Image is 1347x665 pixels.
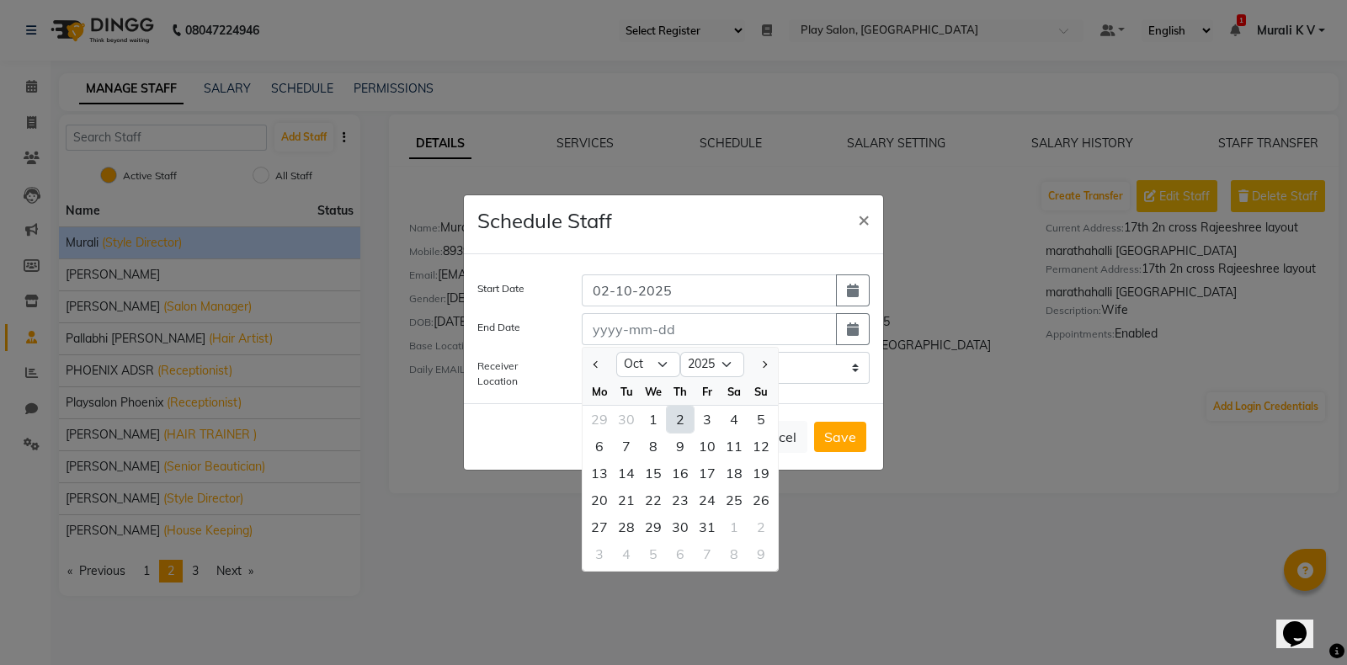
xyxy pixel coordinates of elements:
[613,513,640,540] div: Tuesday, October 28, 2025
[748,433,775,460] div: 12
[748,540,775,567] div: Sunday, November 9, 2025
[694,406,721,433] div: Friday, October 3, 2025
[640,406,667,433] div: 1
[586,433,613,460] div: 6
[858,206,870,231] span: ×
[477,209,612,233] h4: Schedule Staff
[694,513,721,540] div: Friday, October 31, 2025
[640,460,667,487] div: 15
[586,487,613,513] div: Monday, October 20, 2025
[586,460,613,487] div: Monday, October 13, 2025
[613,460,640,487] div: Tuesday, October 14, 2025
[721,433,748,460] div: 11
[586,433,613,460] div: Monday, October 6, 2025
[586,460,613,487] div: 13
[748,406,775,433] div: Sunday, October 5, 2025
[721,460,748,487] div: Saturday, October 18, 2025
[613,378,640,405] div: Tu
[667,433,694,460] div: 9
[586,406,613,433] div: Monday, September 29, 2025
[748,433,775,460] div: Sunday, October 12, 2025
[667,378,694,405] div: Th
[721,487,748,513] div: 25
[640,433,667,460] div: 8
[640,513,667,540] div: 29
[680,352,744,377] select: Select year
[748,460,775,487] div: Sunday, October 19, 2025
[694,460,721,487] div: 17
[748,460,775,487] div: 19
[814,422,866,452] button: Save
[694,433,721,460] div: 10
[721,513,748,540] div: Saturday, November 1, 2025
[748,487,775,513] div: Sunday, October 26, 2025
[613,540,640,567] div: Tuesday, November 4, 2025
[640,513,667,540] div: Wednesday, October 29, 2025
[748,406,775,433] div: 5
[640,460,667,487] div: Wednesday, October 15, 2025
[613,540,640,567] div: 4
[613,406,640,433] div: Tuesday, September 30, 2025
[477,359,556,389] label: Receiver Location
[477,320,520,335] label: End Date
[640,487,667,513] div: 22
[844,195,883,242] button: Close
[667,487,694,513] div: Thursday, October 23, 2025
[748,513,775,540] div: Sunday, November 2, 2025
[667,540,694,567] div: 6
[613,513,640,540] div: 28
[667,513,694,540] div: Thursday, October 30, 2025
[694,487,721,513] div: 24
[667,487,694,513] div: 23
[616,352,680,377] select: Select month
[721,378,748,405] div: Sa
[694,378,721,405] div: Fr
[748,540,775,567] div: 9
[721,540,748,567] div: Saturday, November 8, 2025
[694,540,721,567] div: 7
[721,433,748,460] div: Saturday, October 11, 2025
[721,513,748,540] div: 1
[640,540,667,567] div: Wednesday, November 5, 2025
[748,513,775,540] div: 2
[757,351,771,378] button: Next month
[477,281,524,296] label: Start Date
[640,487,667,513] div: Wednesday, October 22, 2025
[640,540,667,567] div: 5
[721,406,748,433] div: 4
[694,460,721,487] div: Friday, October 17, 2025
[613,487,640,513] div: 21
[582,274,837,306] input: yyyy-mm-dd
[721,540,748,567] div: 8
[586,487,613,513] div: 20
[694,487,721,513] div: Friday, October 24, 2025
[589,351,604,378] button: Previous month
[667,540,694,567] div: Thursday, November 6, 2025
[582,313,837,345] input: yyyy-mm-dd
[586,540,613,567] div: 3
[694,433,721,460] div: Friday, October 10, 2025
[640,378,667,405] div: We
[667,460,694,487] div: Thursday, October 16, 2025
[667,460,694,487] div: 16
[613,433,640,460] div: Tuesday, October 7, 2025
[694,540,721,567] div: Friday, November 7, 2025
[748,487,775,513] div: 26
[694,406,721,433] div: 3
[640,433,667,460] div: Wednesday, October 8, 2025
[667,433,694,460] div: Thursday, October 9, 2025
[721,406,748,433] div: Saturday, October 4, 2025
[586,540,613,567] div: Monday, November 3, 2025
[613,487,640,513] div: Tuesday, October 21, 2025
[586,406,613,433] div: 29
[640,406,667,433] div: Wednesday, October 1, 2025
[586,513,613,540] div: Monday, October 27, 2025
[613,460,640,487] div: 14
[1276,598,1330,648] iframe: chat widget
[667,406,694,433] div: 2
[694,513,721,540] div: 31
[721,487,748,513] div: Saturday, October 25, 2025
[748,378,775,405] div: Su
[586,378,613,405] div: Mo
[721,460,748,487] div: 18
